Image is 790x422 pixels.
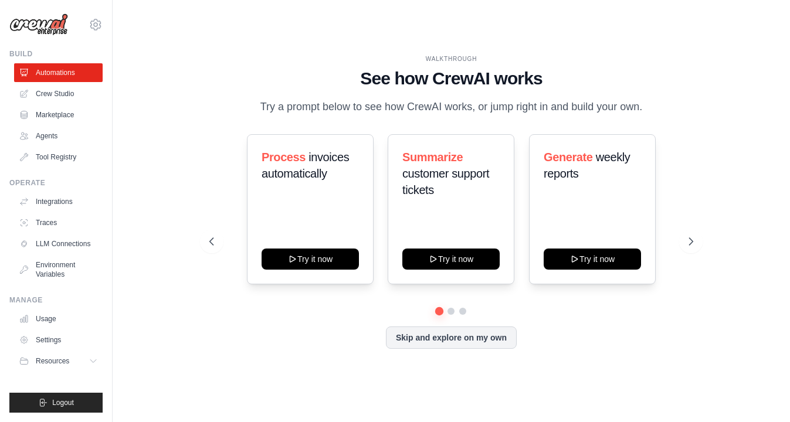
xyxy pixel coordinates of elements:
a: Crew Studio [14,84,103,103]
a: Marketplace [14,105,103,124]
span: Generate [544,151,593,164]
span: weekly reports [544,151,630,180]
a: Integrations [14,192,103,211]
span: customer support tickets [402,167,489,196]
button: Resources [14,352,103,370]
div: Manage [9,295,103,305]
img: Logo [9,13,68,36]
h1: See how CrewAI works [209,68,693,89]
a: Tool Registry [14,148,103,166]
a: Traces [14,213,103,232]
a: Environment Variables [14,256,103,284]
div: WALKTHROUGH [209,55,693,63]
button: Skip and explore on my own [386,326,517,349]
button: Try it now [262,249,359,270]
span: Resources [36,356,69,366]
span: Logout [52,398,74,407]
p: Try a prompt below to see how CrewAI works, or jump right in and build your own. [254,98,648,115]
a: Usage [14,309,103,328]
a: Automations [14,63,103,82]
a: Agents [14,127,103,145]
button: Logout [9,393,103,413]
a: Settings [14,331,103,349]
button: Try it now [544,249,641,270]
a: LLM Connections [14,234,103,253]
button: Try it now [402,249,500,270]
span: Summarize [402,151,463,164]
span: Process [262,151,306,164]
div: Operate [9,178,103,188]
div: Build [9,49,103,59]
